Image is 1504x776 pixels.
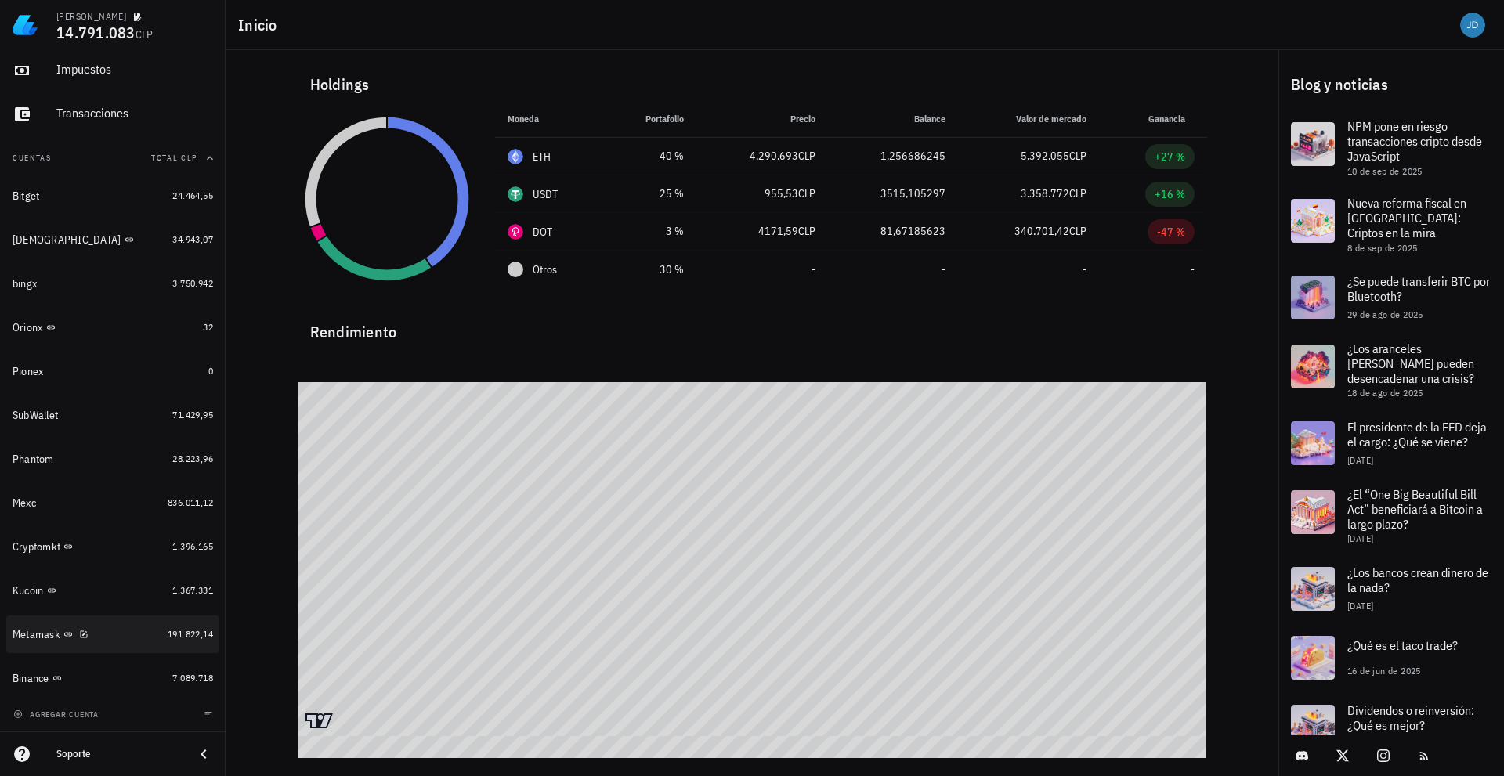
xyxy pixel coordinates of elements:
[1278,186,1504,263] a: Nueva reforma fiscal en [GEOGRAPHIC_DATA]: Criptos en la mira 8 de sep de 2025
[6,139,219,177] button: CuentasTotal CLP
[508,149,523,164] div: ETH-icon
[1347,665,1421,677] span: 16 de jun de 2025
[172,233,213,245] span: 34.943,07
[1347,387,1423,399] span: 18 de ago de 2025
[1347,637,1458,653] span: ¿Qué es el taco trade?
[172,409,213,420] span: 71.429,95
[1069,224,1086,238] span: CLP
[533,224,553,240] div: DOT
[6,484,219,522] a: Mexc 836.011,12
[172,672,213,684] span: 7.089.718
[1347,165,1423,177] span: 10 de sep de 2025
[765,186,798,200] span: 955,53
[172,189,213,201] span: 24.464,55
[958,100,1098,138] th: Valor de mercado
[1069,149,1086,163] span: CLP
[750,149,798,163] span: 4.290.693
[1347,702,1474,733] span: Dividendos o reinversión: ¿Qué es mejor?
[1347,486,1483,532] span: ¿El “One Big Beautiful Bill Act” beneficiará a Bitcoin a largo plazo?
[495,100,605,138] th: Moneda
[841,148,945,164] div: 1,256686245
[56,10,126,23] div: [PERSON_NAME]
[533,186,559,202] div: USDT
[1155,186,1185,202] div: +16 %
[1347,273,1490,304] span: ¿Se puede transferir BTC por Bluetooth?
[13,628,60,641] div: Metamask
[1148,113,1195,125] span: Ganancia
[6,615,219,653] a: Metamask 191.822,14
[13,496,36,510] div: Mexc
[1278,332,1504,409] a: ¿Los aranceles [PERSON_NAME] pueden desencadenar una crisis? 18 de ago de 2025
[6,659,219,697] a: Binance 7.089.718
[1347,118,1482,164] span: NPM pone en riesgo transacciones cripto desde JavaScript
[798,149,815,163] span: CLP
[798,224,815,238] span: CLP
[1278,110,1504,186] a: NPM pone en riesgo transacciones cripto desde JavaScript 10 de sep de 2025
[13,453,54,466] div: Phantom
[172,584,213,596] span: 1.367.331
[13,540,60,554] div: Cryptomkt
[298,60,1207,110] div: Holdings
[1460,13,1485,38] div: avatar
[1347,454,1373,466] span: [DATE]
[508,224,523,240] div: DOT-icon
[56,22,136,43] span: 14.791.083
[151,153,197,163] span: Total CLP
[6,352,219,390] a: Pionex 0
[696,100,828,138] th: Precio
[6,265,219,302] a: bingx 3.750.942
[617,148,684,164] div: 40 %
[13,409,58,422] div: SubWallet
[1021,186,1069,200] span: 3.358.772
[1347,565,1488,595] span: ¿Los bancos crean dinero de la nada?
[136,27,154,42] span: CLP
[617,223,684,240] div: 3 %
[1278,623,1504,692] a: ¿Qué es el taco trade? 16 de jun de 2025
[238,13,284,38] h1: Inicio
[305,713,333,728] a: Charting by TradingView
[1278,263,1504,332] a: ¿Se puede transferir BTC por Bluetooth? 29 de ago de 2025
[13,189,40,203] div: Bitget
[1014,224,1069,238] span: 340.701,42
[6,572,219,609] a: Kucoin 1.367.331
[1278,60,1504,110] div: Blog y noticias
[16,709,99,720] span: agregar cuenta
[13,672,49,685] div: Binance
[533,149,551,164] div: ETH
[798,186,815,200] span: CLP
[533,262,557,278] span: Otros
[56,106,213,121] div: Transacciones
[812,262,815,276] span: -
[56,62,213,77] div: Impuestos
[9,706,106,722] button: agregar cuenta
[828,100,958,138] th: Balance
[203,321,213,333] span: 32
[1083,262,1086,276] span: -
[508,186,523,202] div: USDT-icon
[1278,409,1504,478] a: El presidente de la FED deja el cargo: ¿Qué se viene? [DATE]
[1347,195,1466,240] span: Nueva reforma fiscal en [GEOGRAPHIC_DATA]: Criptos en la mira
[617,262,684,278] div: 30 %
[6,52,219,89] a: Impuestos
[13,13,38,38] img: LedgiFi
[13,365,44,378] div: Pionex
[6,309,219,346] a: Orionx 32
[168,628,213,640] span: 191.822,14
[1347,341,1474,386] span: ¿Los aranceles [PERSON_NAME] pueden desencadenar una crisis?
[617,186,684,202] div: 25 %
[6,528,219,565] a: Cryptomkt 1.396.165
[6,221,219,258] a: [DEMOGRAPHIC_DATA] 34.943,07
[13,321,43,334] div: Orionx
[1347,532,1373,544] span: [DATE]
[841,223,945,240] div: 81,67185623
[6,440,219,478] a: Phantom 28.223,96
[168,496,213,508] span: 836.011,12
[1155,149,1185,164] div: +27 %
[13,584,44,597] div: Kucoin
[6,96,219,133] a: Transacciones
[208,365,213,377] span: 0
[1347,419,1487,449] span: El presidente de la FED deja el cargo: ¿Qué se viene?
[1278,692,1504,761] a: Dividendos o reinversión: ¿Qué es mejor?
[1021,149,1069,163] span: 5.392.055
[6,396,219,434] a: SubWallet 71.429,95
